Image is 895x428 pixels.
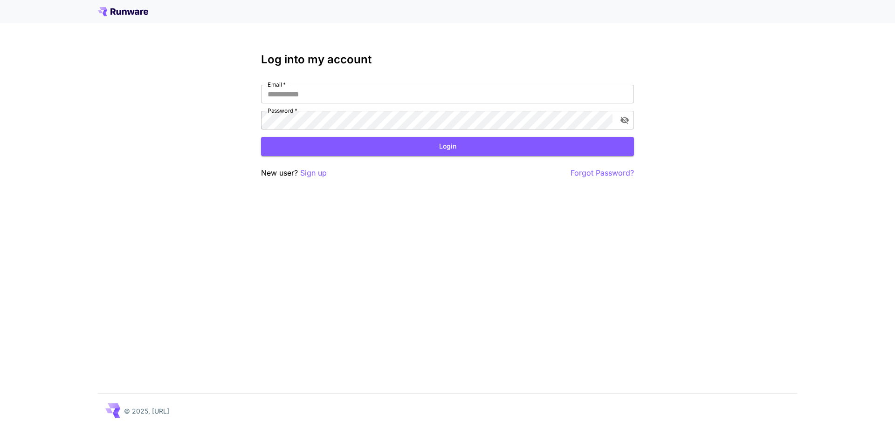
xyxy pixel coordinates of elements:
[571,167,634,179] button: Forgot Password?
[261,167,327,179] p: New user?
[124,406,169,416] p: © 2025, [URL]
[300,167,327,179] button: Sign up
[268,107,297,115] label: Password
[261,137,634,156] button: Login
[261,53,634,66] h3: Log into my account
[616,112,633,129] button: toggle password visibility
[268,81,286,88] label: Email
